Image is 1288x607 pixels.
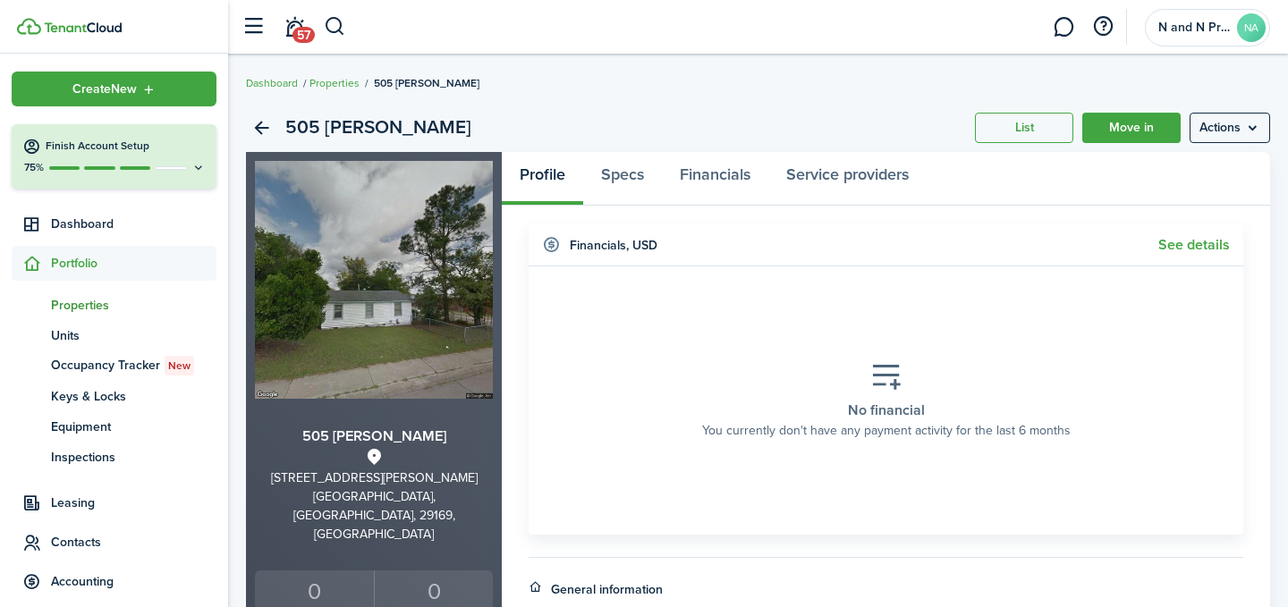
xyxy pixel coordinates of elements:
span: Dashboard [51,215,216,233]
button: Finish Account Setup75% [12,124,216,189]
span: Portfolio [51,254,216,273]
h3: 505 [PERSON_NAME] [255,426,493,448]
span: Accounting [51,572,216,591]
a: Move in [1082,113,1181,143]
button: Open menu [1190,113,1270,143]
h4: General information [551,580,663,599]
span: Units [51,326,216,345]
h2: 505 [PERSON_NAME] [285,113,471,143]
placeholder-description: You currently don't have any payment activity for the last 6 months [702,421,1071,440]
span: Equipment [51,417,216,436]
a: Properties [309,75,360,91]
a: Dashboard [246,75,298,91]
h4: Financials , USD [570,236,657,255]
div: [STREET_ADDRESS][PERSON_NAME] [255,468,493,487]
a: See details [1158,237,1230,253]
span: Contacts [51,533,216,552]
button: Search [324,12,346,42]
avatar-text: NA [1237,13,1266,42]
button: Open resource center [1088,12,1118,42]
span: 57 [292,27,315,43]
a: List [975,113,1073,143]
a: Dashboard [12,207,216,241]
img: Property avatar [255,161,493,399]
img: TenantCloud [17,18,41,35]
a: Inspections [12,442,216,472]
span: Keys & Locks [51,387,216,406]
a: Financials [662,152,768,206]
a: Notifications [277,4,311,50]
span: Create New [72,83,137,96]
span: Inspections [51,448,216,467]
span: 505 [PERSON_NAME] [374,75,479,91]
span: Leasing [51,493,216,512]
span: Occupancy Tracker [51,356,216,375]
div: [GEOGRAPHIC_DATA], [GEOGRAPHIC_DATA], 29169, [GEOGRAPHIC_DATA] [255,487,493,544]
placeholder-title: No financial [848,400,925,421]
span: New [168,358,191,374]
a: Back [246,113,276,143]
a: Units [12,320,216,350]
a: Occupancy TrackerNew [12,350,216,381]
button: Open menu [12,72,216,106]
a: Service providers [768,152,927,206]
p: 75% [22,160,45,175]
h4: Finish Account Setup [46,139,206,154]
span: N and N Properties, LLC [1158,21,1230,34]
a: Properties [12,290,216,320]
span: Properties [51,296,216,315]
a: Equipment [12,411,216,442]
img: TenantCloud [44,22,122,33]
a: Messaging [1046,4,1080,50]
a: Keys & Locks [12,381,216,411]
button: Open sidebar [236,10,270,44]
a: Specs [583,152,662,206]
menu-btn: Actions [1190,113,1270,143]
